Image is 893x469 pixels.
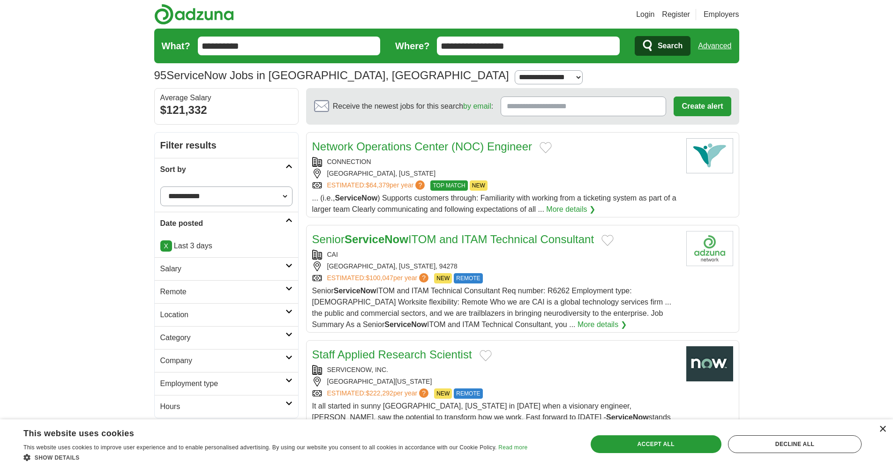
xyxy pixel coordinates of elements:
[419,388,428,398] span: ?
[155,257,298,280] a: Salary
[546,204,595,215] a: More details ❯
[658,37,683,55] span: Search
[23,453,527,462] div: Show details
[636,9,654,20] a: Login
[312,402,671,444] span: It all started in sunny [GEOGRAPHIC_DATA], [US_STATE] in [DATE] when a visionary engineer, [PERSO...
[578,319,627,330] a: More details ❯
[23,425,504,439] div: This website uses cookies
[312,261,679,271] div: [GEOGRAPHIC_DATA], [US_STATE], 94278
[155,303,298,326] a: Location
[162,39,190,53] label: What?
[35,454,80,461] span: Show details
[454,273,482,283] span: REMOTE
[454,388,482,399] span: REMOTE
[327,388,431,399] a: ESTIMATED:$222,292per year?
[155,212,298,235] a: Date posted
[312,140,533,153] a: Network Operations Center (NOC) Engineer
[155,349,298,372] a: Company
[384,320,427,328] strong: ServiceNow
[345,233,408,246] strong: ServiceNow
[591,435,721,453] div: Accept all
[470,180,488,191] span: NEW
[160,401,285,412] h2: Hours
[415,180,425,190] span: ?
[335,194,377,202] strong: ServiceNow
[606,413,649,421] strong: ServiceNow
[327,180,427,191] a: ESTIMATED:$64,379per year?
[160,102,293,119] div: $121,332
[366,181,390,189] span: $64,379
[601,235,614,246] button: Add to favorite jobs
[155,326,298,349] a: Category
[419,273,428,283] span: ?
[333,101,493,112] span: Receive the newest jobs for this search :
[312,287,671,328] span: Senior ITOM and ITAM Technical Consultant Req number: R6262 Employment type: [DEMOGRAPHIC_DATA] W...
[155,158,298,181] a: Sort by
[879,426,886,433] div: Close
[160,286,285,298] h2: Remote
[327,366,388,373] a: SERVICENOW, INC.
[312,348,472,361] a: Staff Applied Research Scientist
[312,169,679,179] div: [GEOGRAPHIC_DATA], [US_STATE]
[155,280,298,303] a: Remote
[160,94,293,102] div: Average Salary
[540,142,552,153] button: Add to favorite jobs
[430,180,467,191] span: TOP MATCH
[312,250,679,260] div: CAI
[154,4,234,25] img: Adzuna logo
[698,37,731,55] a: Advanced
[160,218,285,229] h2: Date posted
[728,435,862,453] div: Decline all
[662,9,690,20] a: Register
[160,164,285,175] h2: Sort by
[160,240,172,252] a: X
[155,395,298,418] a: Hours
[480,350,492,361] button: Add to favorite jobs
[160,240,293,252] p: Last 3 days
[334,287,376,295] strong: ServiceNow
[327,273,431,283] a: ESTIMATED:$100,047per year?
[498,444,527,451] a: Read more, opens a new window
[160,309,285,320] h2: Location
[686,231,733,266] img: Company logo
[160,378,285,389] h2: Employment type
[327,158,371,165] a: CONNECTION
[155,133,298,158] h2: Filter results
[160,332,285,343] h2: Category
[686,346,733,381] img: ServiceNow logo
[366,274,393,282] span: $100,047
[154,67,167,84] span: 95
[434,388,452,399] span: NEW
[155,372,298,395] a: Employment type
[463,102,491,110] a: by email
[312,377,679,387] div: [GEOGRAPHIC_DATA][US_STATE]
[395,39,429,53] label: Where?
[160,263,285,275] h2: Salary
[686,138,733,173] img: Midland Care Connection logo
[635,36,690,56] button: Search
[312,194,676,213] span: ... (i.e., ) Supports customers through: Familiarity with working from a ticketing system as part...
[674,97,731,116] button: Create alert
[434,273,452,283] span: NEW
[704,9,739,20] a: Employers
[154,69,509,82] h1: ServiceNow Jobs in [GEOGRAPHIC_DATA], [GEOGRAPHIC_DATA]
[366,389,393,397] span: $222,292
[160,355,285,366] h2: Company
[312,233,594,246] a: SeniorServiceNowITOM and ITAM Technical Consultant
[23,444,497,451] span: This website uses cookies to improve user experience and to enable personalised advertising. By u...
